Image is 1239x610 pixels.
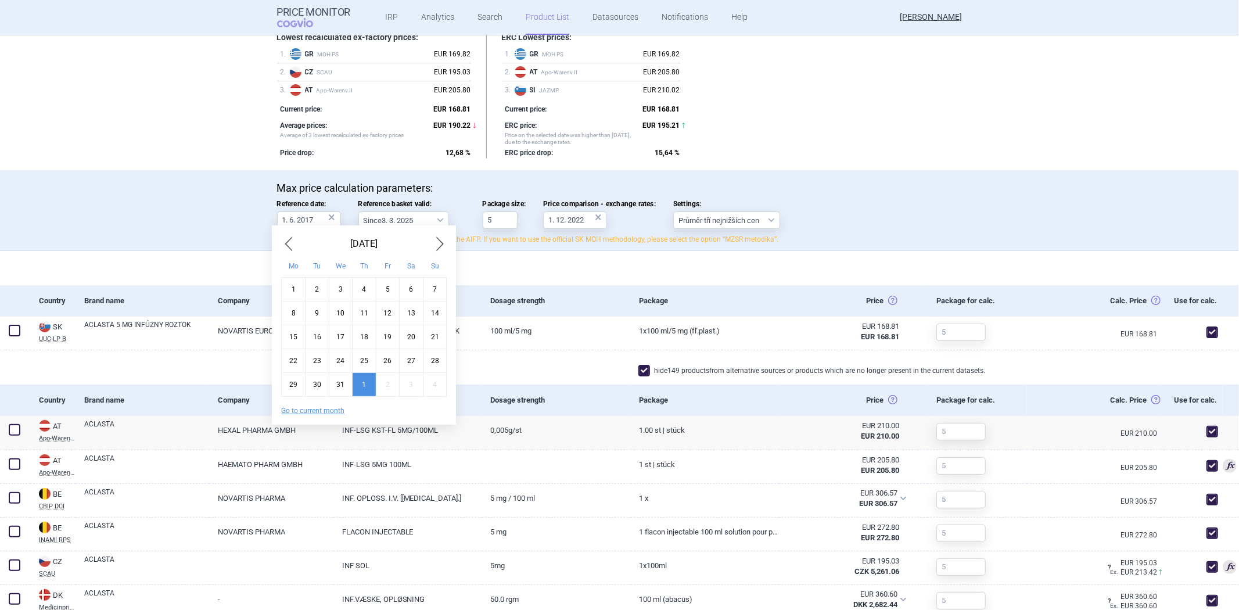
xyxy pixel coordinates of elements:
[1121,430,1161,437] a: EUR 210.00
[329,277,353,301] div: Wed May 03 2017
[282,325,306,349] div: Mon May 15 2017
[209,416,333,444] a: HEXAL PHARMA GMBH
[30,554,76,577] a: CZCZSCAU
[502,33,680,42] h1: ERC Lowest prices:
[305,325,329,349] div: Tue May 16 2017
[30,453,76,476] a: ATATApo-Warenv.II
[305,349,329,372] div: Tue May 23 2017
[376,372,400,396] div: Fri Jun 02 2017
[788,421,899,431] div: EUR 210.00
[595,211,602,224] div: ×
[281,406,344,415] button: Go to current month
[482,518,631,546] a: 5 mg
[400,301,423,325] div: Sat May 13 2017
[305,68,316,76] strong: CZ
[84,419,209,440] a: ACLASTA
[631,450,780,479] a: 1 ST | Stück
[400,325,423,349] div: Sat May 20 2017
[289,262,299,270] abbr: Monday
[1223,560,1237,574] span: Used for calculation
[329,301,353,325] div: Wed May 10 2017
[84,453,209,474] a: ACLASTA
[84,554,209,575] a: ACLASTA
[39,589,51,601] img: Denmark
[631,285,780,317] div: Package
[530,68,540,76] strong: AT
[290,48,301,60] img: Greece
[277,235,963,245] p: By default, Price Monitor recalculates prices in align with the AIFP. If you want to use the offi...
[209,484,333,512] a: NOVARTIS PHARMA
[644,48,680,60] div: EUR 169.82
[277,263,963,279] h1: Slovak products
[434,105,471,113] strong: EUR 168.81
[282,349,306,372] div: Mon May 22 2017
[277,362,963,379] h1: Reference basket products
[39,488,51,500] img: Belgium
[854,567,899,576] strong: CZK 5,261.06
[779,484,914,513] div: EUR 306.57EUR 306.57
[673,200,780,208] span: Settings:
[788,556,899,577] abbr: Ex-Factory bez DPH zo zdroja
[505,121,537,130] strong: ERC price:
[505,149,554,157] strong: ERC price drop:
[376,325,400,349] div: Fri May 19 2017
[30,385,76,416] div: Country
[281,121,328,130] strong: Average prices:
[76,285,209,317] div: Brand name
[1110,593,1161,600] a: EUR 360.60
[360,262,368,270] abbr: Thursday
[936,491,986,508] input: 5
[928,285,1027,317] div: Package for calc.
[936,558,986,576] input: 5
[434,121,471,130] strong: EUR 190.22
[39,537,76,543] abbr: INAMI RPS
[39,555,51,567] img: Czech Republic
[336,262,346,270] abbr: Wednesday
[305,87,429,94] span: Apo-Warenv.II
[290,84,301,96] img: Austria
[39,570,76,577] abbr: SCAU
[936,457,986,475] input: 5
[434,84,471,96] div: EUR 205.80
[861,332,899,341] strong: EUR 168.81
[483,200,526,208] span: Package size:
[631,317,780,345] a: 1x100 ml/5 mg (fľ.plast.)
[353,349,376,372] div: Thu May 25 2017
[209,450,333,479] a: HAEMATO PHARM GMBH
[1110,566,1161,578] div: EUR 213.42
[530,69,638,76] span: Apo-Warenv.II
[305,86,315,94] strong: AT
[515,84,526,96] img: Slovenia
[482,285,631,317] div: Dosage strength
[431,262,439,270] abbr: Sunday
[282,301,306,325] div: Mon May 08 2017
[39,503,76,509] abbr: CBIP DCI
[305,277,329,301] div: Tue May 02 2017
[305,51,429,58] span: MOH PS
[788,522,899,543] abbr: Ex-Factory bez DPH zo zdroja
[787,488,897,498] div: EUR 306.57
[30,487,76,509] a: BEBECBIP DCI
[631,484,780,512] a: 1 x
[281,131,428,146] small: Average of 3 lowest recalculated ex-factory prices
[788,321,899,332] div: EUR 168.81
[787,488,897,509] abbr: Nájdená cena
[277,211,341,229] input: Reference date:×
[482,385,631,416] div: Dosage strength
[515,48,526,60] img: Greece
[446,149,471,157] strong: 12,68 %
[643,105,680,113] strong: EUR 168.81
[434,66,471,78] div: EUR 195.03
[329,372,353,396] div: Wed May 31 2017
[505,84,515,96] span: 3 .
[333,551,482,580] a: INF SOL
[1223,459,1237,473] span: Used for calculation
[505,48,515,60] span: 1 .
[1027,385,1161,416] div: Calc. Price
[333,416,482,444] a: INF-LSG KST-FL 5MG/100ML
[505,66,515,78] span: 2 .
[643,121,680,130] strong: EUR 195.21
[788,421,899,442] abbr: Ex-Factory bez DPH zo zdroja
[277,182,963,195] p: Max price calculation parameters:
[305,50,317,58] strong: GR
